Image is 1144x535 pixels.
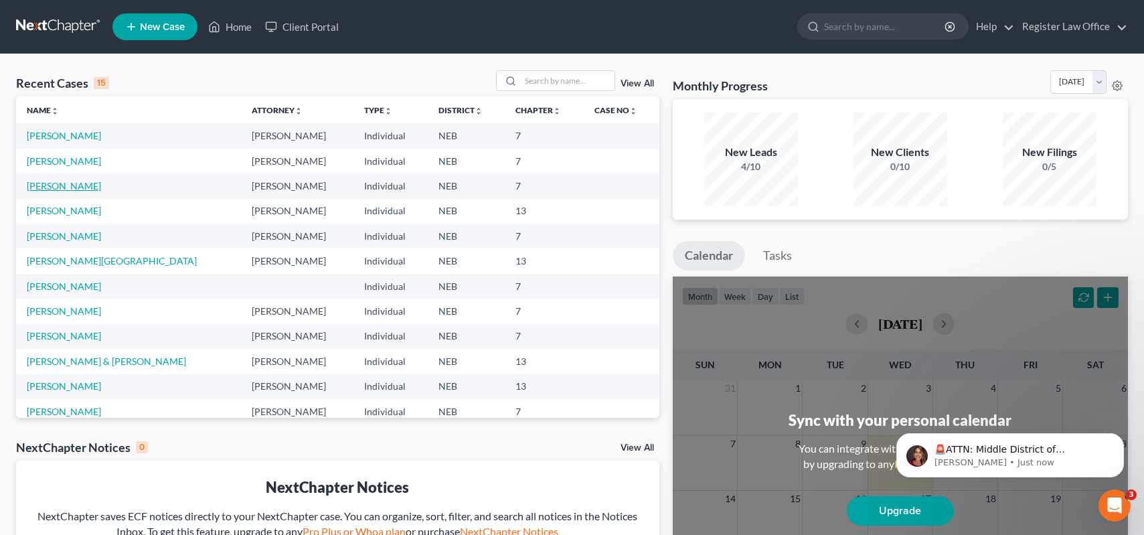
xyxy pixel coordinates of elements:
td: 7 [505,399,584,424]
a: Upgrade [847,496,954,526]
a: [PERSON_NAME] [27,155,101,167]
td: Individual [353,399,428,424]
td: 7 [505,224,584,248]
td: 13 [505,248,584,273]
div: NextChapter Notices [16,439,148,455]
iframe: Intercom notifications message [876,405,1144,499]
td: [PERSON_NAME] [241,123,353,148]
a: Nameunfold_more [27,105,59,115]
td: NEB [428,349,505,374]
a: [PERSON_NAME] [27,230,101,242]
td: 7 [505,299,584,323]
a: Districtunfold_more [438,105,483,115]
td: 7 [505,123,584,148]
a: View All [621,79,654,88]
i: unfold_more [295,107,303,115]
i: unfold_more [629,107,637,115]
div: New Leads [704,145,798,160]
a: [PERSON_NAME] [27,380,101,392]
div: Sync with your personal calendar [789,410,1011,431]
a: Client Portal [258,15,345,39]
div: New Clients [853,145,947,160]
td: [PERSON_NAME] [241,149,353,173]
a: [PERSON_NAME] [27,281,101,292]
td: NEB [428,324,505,349]
span: 3 [1126,489,1137,500]
a: [PERSON_NAME] & [PERSON_NAME] [27,356,186,367]
td: [PERSON_NAME] [241,224,353,248]
td: 13 [505,374,584,399]
td: NEB [428,149,505,173]
td: NEB [428,399,505,424]
div: 0/5 [1003,160,1096,173]
td: NEB [428,224,505,248]
td: Individual [353,299,428,323]
td: Individual [353,374,428,399]
td: [PERSON_NAME] [241,374,353,399]
div: 0 [136,441,148,453]
span: New Case [140,22,185,32]
a: [PERSON_NAME][GEOGRAPHIC_DATA] [27,255,197,266]
a: [PERSON_NAME] [27,305,101,317]
td: [PERSON_NAME] [241,399,353,424]
a: [PERSON_NAME] [27,180,101,192]
td: NEB [428,274,505,299]
td: Individual [353,199,428,224]
div: New Filings [1003,145,1096,160]
h3: Monthly Progress [673,78,768,94]
td: Individual [353,274,428,299]
input: Search by name... [521,71,615,90]
td: 13 [505,349,584,374]
input: Search by name... [824,14,947,39]
a: Attorneyunfold_more [252,105,303,115]
a: Chapterunfold_more [515,105,561,115]
a: [PERSON_NAME] [27,205,101,216]
td: [PERSON_NAME] [241,349,353,374]
td: [PERSON_NAME] [241,299,353,323]
div: Recent Cases [16,75,109,91]
td: [PERSON_NAME] [241,173,353,198]
td: NEB [428,374,505,399]
td: Individual [353,173,428,198]
a: View All [621,443,654,453]
td: NEB [428,199,505,224]
div: NextChapter Notices [27,477,649,498]
td: Individual [353,149,428,173]
td: NEB [428,248,505,273]
iframe: Intercom live chat [1098,489,1131,522]
a: Register Law Office [1015,15,1127,39]
i: unfold_more [553,107,561,115]
a: Typeunfold_more [364,105,392,115]
td: Individual [353,123,428,148]
a: Home [201,15,258,39]
td: 7 [505,274,584,299]
td: 7 [505,149,584,173]
div: 4/10 [704,160,798,173]
a: [PERSON_NAME] [27,130,101,141]
i: unfold_more [384,107,392,115]
a: Calendar [673,241,745,271]
td: NEB [428,123,505,148]
div: You can integrate with Google, Outlook, iCal by upgrading to any [793,441,1007,472]
a: Tasks [751,241,804,271]
td: Individual [353,349,428,374]
a: Case Nounfold_more [594,105,637,115]
a: Help [969,15,1014,39]
td: [PERSON_NAME] [241,248,353,273]
div: 0/10 [853,160,947,173]
div: 15 [94,77,109,89]
td: [PERSON_NAME] [241,324,353,349]
td: [PERSON_NAME] [241,199,353,224]
td: Individual [353,248,428,273]
td: 13 [505,199,584,224]
i: unfold_more [475,107,483,115]
td: Individual [353,224,428,248]
td: Individual [353,324,428,349]
a: [PERSON_NAME] [27,330,101,341]
i: unfold_more [51,107,59,115]
td: 7 [505,173,584,198]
